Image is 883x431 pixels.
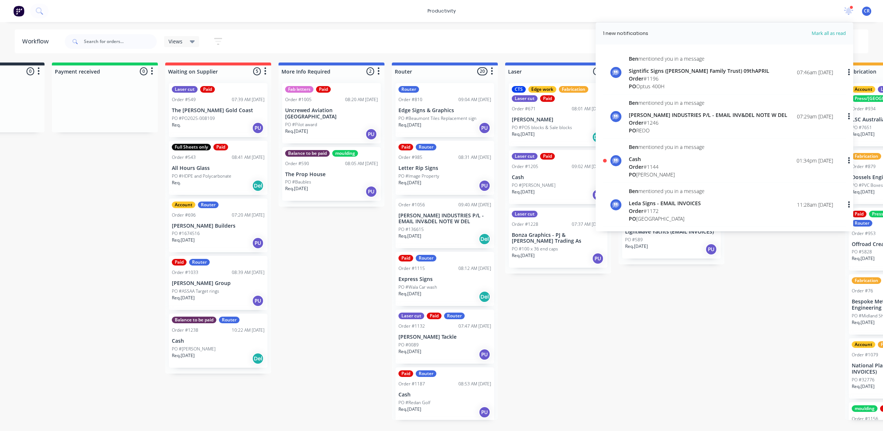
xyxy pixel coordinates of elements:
[172,115,215,122] p: PO #PO2025-008109
[285,128,308,135] p: Req. [DATE]
[398,173,439,179] p: PO #Image Property
[169,199,267,253] div: AccountRouterOrder #69607:20 AM [DATE][PERSON_NAME] BuildersPO #1674516Req.[DATE]PU
[852,341,875,348] div: Account
[398,202,425,208] div: Order #1056
[479,291,490,303] div: Del
[172,96,196,103] div: Order #549
[852,86,875,93] div: Account
[22,37,52,46] div: Workflow
[169,83,267,137] div: Laser cutPaidOrder #54907:39 AM [DATE]The [PERSON_NAME] Gold CoastPO #PO2025-008109Req.PU
[398,334,491,340] p: [PERSON_NAME] Tackle
[398,122,421,128] p: Req. [DATE]
[629,83,636,90] span: PO
[169,314,267,368] div: Balance to be paidRouterOrder #123810:22 AM [DATE]CashPO #[PERSON_NAME]Req.[DATE]Del
[172,212,196,218] div: Order #696
[84,34,157,49] input: Search for orders...
[629,207,643,214] span: Order
[572,163,604,170] div: 09:02 AM [DATE]
[512,106,536,112] div: Order #671
[852,277,881,284] div: Fabrication
[396,252,494,306] div: PaidRouterOrder #111508:12 AM [DATE]Express SignsPO #Wala Car washReq.[DATE]Del
[285,160,309,167] div: Order #590
[398,86,419,93] div: Router
[396,199,494,249] div: Order #105609:40 AM [DATE][PERSON_NAME] INDUSTRIES P/L - EMAIL INV&DEL NOTE W DELPO #136615Req.[D...
[169,141,267,195] div: Full Sheets onlyPaidOrder #54308:41 AM [DATE]All Hours GlassPO #HDPE and PolycarbonateReq.Del
[398,284,437,291] p: PO #Wala Car wash
[232,212,265,218] div: 07:20 AM [DATE]
[625,243,648,250] p: Req. [DATE]
[528,86,556,93] div: Edge work
[705,243,717,255] div: PU
[629,67,769,75] div: Signtific Signs ([PERSON_NAME] Family Trust) 09thAPRIL
[424,6,460,17] div: productivity
[512,124,572,131] p: PO #POS blocks & Sale blocks
[512,252,535,259] p: Req. [DATE]
[852,189,875,195] p: Req. [DATE]
[285,179,311,185] p: PO #Baubles
[629,143,638,150] span: Ben
[398,226,424,233] p: PO #136615
[629,199,705,207] div: Leda Signs - EMAIL INVOICES
[398,96,422,103] div: Order #810
[285,86,313,93] div: Fab letters
[629,99,787,107] div: mentioned you in a message
[427,313,441,319] div: Paid
[172,154,196,161] div: Order #543
[285,185,308,192] p: Req. [DATE]
[172,237,195,243] p: Req. [DATE]
[172,122,181,128] p: Req.
[512,211,538,217] div: Laser cut
[592,131,604,143] div: Del
[625,236,643,243] p: PO #589
[852,106,876,112] div: Order #934
[512,246,558,252] p: PO #100 x 36 end caps
[852,383,875,390] p: Req. [DATE]
[629,55,769,63] div: mentioned you in a message
[398,342,419,348] p: PO #0089
[572,106,604,112] div: 08:01 AM [DATE]
[365,186,377,197] div: PU
[416,144,436,150] div: Router
[629,207,705,215] div: # 1172
[852,288,873,294] div: Order #76
[169,256,267,310] div: PaidRouterOrder #103308:39 AM [DATE][PERSON_NAME] GroupPO #ASSAA Target ringsReq.[DATE]PU
[172,338,265,344] p: Cash
[172,295,195,301] p: Req. [DATE]
[852,211,866,217] div: Paid
[345,160,378,167] div: 08:05 AM [DATE]
[13,6,24,17] img: Factory
[629,99,638,106] span: Ben
[285,107,378,120] p: Uncrewed Aviation [GEOGRAPHIC_DATA]
[540,153,555,160] div: Paid
[458,265,491,272] div: 08:12 AM [DATE]
[629,111,787,119] div: [PERSON_NAME] INDUSTRIES P/L - EMAIL INV&DEL NOTE W DEL
[479,233,490,245] div: Del
[232,154,265,161] div: 08:41 AM [DATE]
[592,253,604,264] div: PU
[232,96,265,103] div: 07:39 AM [DATE]
[398,399,430,406] p: PO #Redan Golf
[416,370,436,377] div: Router
[398,144,413,150] div: Paid
[852,124,872,131] p: PO #7651
[479,180,490,192] div: PU
[398,154,422,161] div: Order #985
[398,406,421,413] p: Req. [DATE]
[398,107,491,114] p: Edge Signs & Graphics
[172,173,231,179] p: PO #HDPE and Polycarbonate
[629,215,636,222] span: PO
[172,346,216,352] p: PO #[PERSON_NAME]
[172,269,198,276] div: Order #1033
[172,327,198,334] div: Order #1238
[398,370,413,377] div: Paid
[629,171,705,178] div: [PERSON_NAME]
[252,122,264,134] div: PU
[172,202,195,208] div: Account
[396,141,494,195] div: PaidRouterOrder #98508:31 AM [DATE]Letter Rip SignsPO #Image PropertyReq.[DATE]PU
[458,381,491,387] div: 08:53 AM [DATE]
[398,115,476,122] p: PO #Beaumont Tiles Replacement sign
[629,187,705,195] div: mentioned you in a message
[852,405,877,412] div: moulding
[509,208,607,268] div: Laser cutOrder #122807:37 AM [DATE]Bonza Graphics - PJ & [PERSON_NAME] Trading AsPO #100 x 36 end...
[172,259,187,266] div: Paid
